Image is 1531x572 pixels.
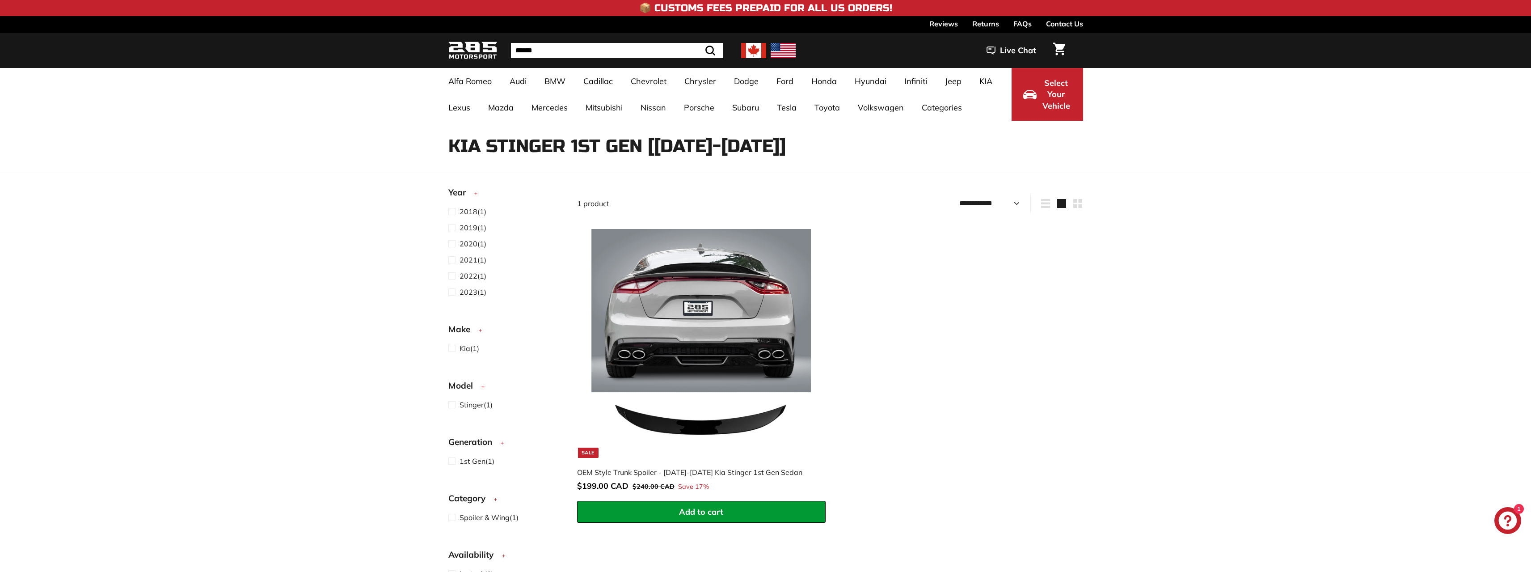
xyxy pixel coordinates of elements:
[448,40,498,61] img: Logo_285_Motorsport_areodynamics_components
[460,222,486,233] span: (1)
[460,223,477,232] span: 2019
[1048,35,1071,66] a: Cart
[460,457,485,466] span: 1st Gen
[460,207,477,216] span: 2018
[639,3,892,13] h4: 📦 Customs Fees Prepaid for All US Orders!
[479,94,523,121] a: Mazda
[1046,16,1083,31] a: Contact Us
[895,68,936,94] a: Infiniti
[802,68,846,94] a: Honda
[675,68,725,94] a: Chrysler
[577,481,628,491] span: $199.00 CAD
[460,287,486,297] span: (1)
[678,482,709,492] span: Save 17%
[439,68,501,94] a: Alfa Romeo
[460,343,479,354] span: (1)
[448,489,563,512] button: Category
[536,68,574,94] a: BMW
[460,239,477,248] span: 2020
[723,94,768,121] a: Subaru
[511,43,723,58] input: Search
[460,344,470,353] span: Kia
[448,323,477,336] span: Make
[448,136,1083,156] h1: Kia Stinger 1st Gen [[DATE]-[DATE]]
[448,546,563,568] button: Availability
[970,68,1001,94] a: KIA
[448,183,563,206] button: Year
[1041,77,1071,112] span: Select Your Vehicle
[1492,507,1524,536] inbox-online-store-chat: Shopify online store chat
[523,94,577,121] a: Mercedes
[1000,45,1036,56] span: Live Chat
[849,94,913,121] a: Volkswagen
[577,467,817,478] div: OEM Style Trunk Spoiler - [DATE]-[DATE] Kia Stinger 1st Gen Sedan
[448,320,563,343] button: Make
[439,94,479,121] a: Lexus
[725,68,768,94] a: Dodge
[1012,68,1083,121] button: Select Your Vehicle
[448,492,492,505] span: Category
[460,513,510,522] span: Spoiler & Wing
[913,94,971,121] a: Categories
[460,288,477,297] span: 2023
[460,271,486,281] span: (1)
[768,94,806,121] a: Tesla
[460,400,484,409] span: Stinger
[501,68,536,94] a: Audi
[448,186,472,199] span: Year
[448,377,563,399] button: Model
[460,255,477,264] span: 2021
[577,501,826,523] button: Add to cart
[578,448,599,458] div: Sale
[460,399,493,410] span: (1)
[632,94,675,121] a: Nissan
[448,433,563,455] button: Generation
[460,206,486,217] span: (1)
[574,68,622,94] a: Cadillac
[460,254,486,265] span: (1)
[972,16,999,31] a: Returns
[460,512,519,523] span: (1)
[577,219,826,501] a: Sale OEM Style Trunk Spoiler - [DATE]-[DATE] Kia Stinger 1st Gen Sedan Save 17%
[448,548,500,561] span: Availability
[448,379,480,392] span: Model
[1013,16,1032,31] a: FAQs
[577,94,632,121] a: Mitsubishi
[577,198,830,209] div: 1 product
[936,68,970,94] a: Jeep
[460,456,494,466] span: (1)
[929,16,958,31] a: Reviews
[975,39,1048,62] button: Live Chat
[448,436,499,449] span: Generation
[460,271,477,280] span: 2022
[806,94,849,121] a: Toyota
[633,483,675,491] span: $240.00 CAD
[768,68,802,94] a: Ford
[675,94,723,121] a: Porsche
[622,68,675,94] a: Chevrolet
[679,507,723,517] span: Add to cart
[846,68,895,94] a: Hyundai
[460,238,486,249] span: (1)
